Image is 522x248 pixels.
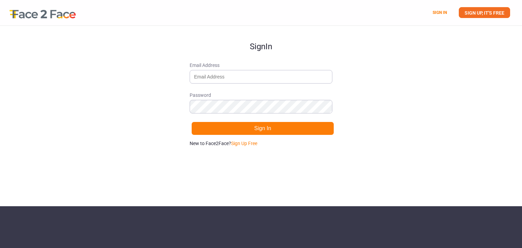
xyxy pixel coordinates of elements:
span: Password [190,92,332,99]
span: Email Address [190,62,332,69]
input: Email Address [190,70,332,84]
input: Password [190,100,332,113]
button: Sign In [191,122,334,135]
p: New to Face2Face? [190,140,332,147]
a: SIGN UP, IT'S FREE [459,7,510,18]
a: Sign Up Free [231,141,257,146]
h1: Sign In [190,26,332,51]
a: SIGN IN [433,10,447,15]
